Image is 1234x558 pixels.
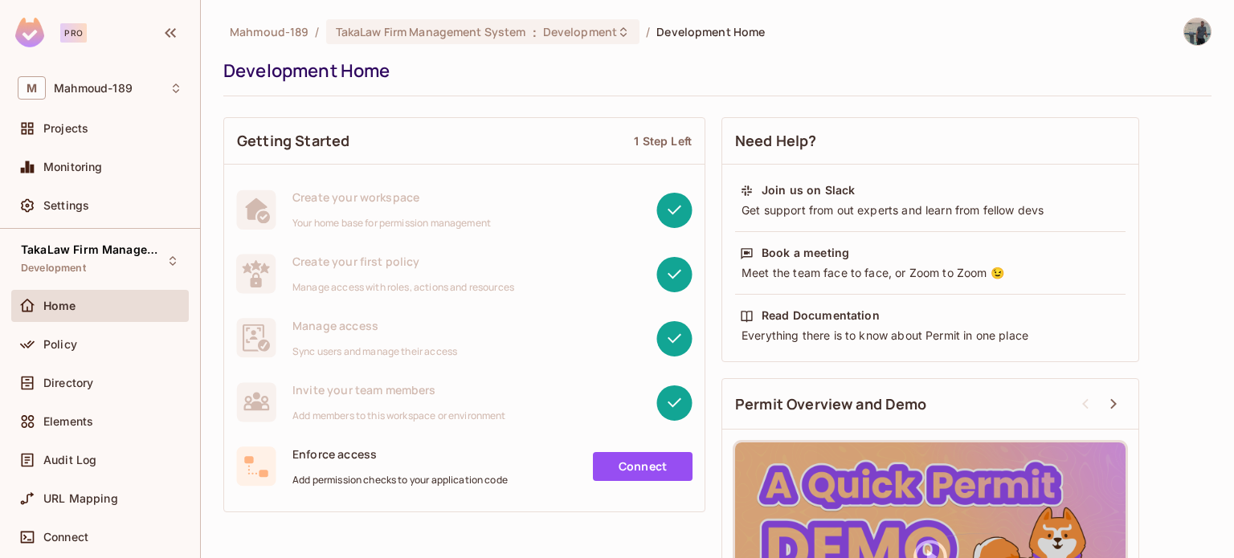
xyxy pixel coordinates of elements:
[43,161,103,173] span: Monitoring
[223,59,1203,83] div: Development Home
[21,243,165,256] span: TakaLaw Firm Management System
[43,531,88,544] span: Connect
[15,18,44,47] img: SReyMgAAAABJRU5ErkJggg==
[292,446,508,462] span: Enforce access
[292,409,506,422] span: Add members to this workspace or environment
[762,308,880,324] div: Read Documentation
[762,182,855,198] div: Join us on Slack
[230,24,308,39] span: the active workspace
[43,299,76,312] span: Home
[292,345,457,358] span: Sync users and manage their access
[740,265,1121,281] div: Meet the team face to face, or Zoom to Zoom 😉
[43,415,93,428] span: Elements
[60,23,87,43] div: Pro
[43,454,96,466] span: Audit Log
[740,328,1121,344] div: Everything there is to know about Permit in one place
[543,24,617,39] span: Development
[646,24,650,39] li: /
[292,254,514,269] span: Create your first policy
[292,217,491,230] span: Your home base for permission management
[292,189,491,205] span: Create your workspace
[593,452,693,481] a: Connect
[634,133,692,149] div: 1 Step Left
[43,199,89,212] span: Settings
[656,24,765,39] span: Development Home
[292,318,457,333] span: Manage access
[532,26,537,39] span: :
[292,382,506,397] span: Invite your team members
[735,131,817,151] span: Need Help?
[315,24,319,39] li: /
[762,245,849,261] div: Book a meeting
[18,76,46,100] span: M
[735,394,927,414] span: Permit Overview and Demo
[1184,18,1211,45] img: Mohamed kassem
[292,281,514,294] span: Manage access with roles, actions and resources
[336,24,526,39] span: TakaLaw Firm Management System
[43,492,118,505] span: URL Mapping
[740,202,1121,218] div: Get support from out experts and learn from fellow devs
[292,474,508,487] span: Add permission checks to your application code
[54,82,133,95] span: Workspace: Mahmoud-189
[43,377,93,389] span: Directory
[43,338,77,351] span: Policy
[237,131,349,151] span: Getting Started
[21,262,86,275] span: Development
[43,122,88,135] span: Projects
